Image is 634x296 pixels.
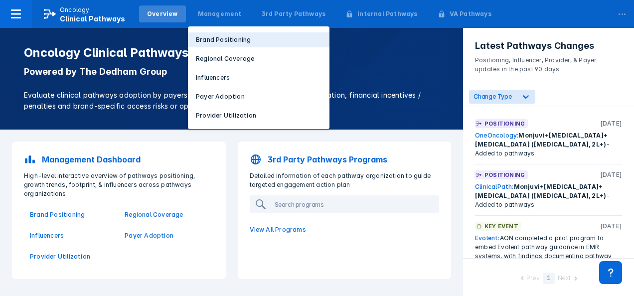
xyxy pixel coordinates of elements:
[125,210,207,219] a: Regional Coverage
[196,54,254,63] p: Regional Coverage
[600,222,622,231] p: [DATE]
[599,261,622,284] div: Contact Support
[196,92,245,101] p: Payer Adoption
[244,171,446,189] p: Detailed information of each pathway organization to guide targeted engagement action plan
[475,131,622,158] div: - Added to pathways
[147,9,178,18] div: Overview
[612,1,632,22] div: ...
[42,153,141,165] p: Management Dashboard
[188,70,329,85] button: Influencers
[475,234,500,242] a: Evolent:
[198,9,242,18] div: Management
[543,273,555,284] div: 1
[475,52,622,74] p: Positioning, Influencer, Provider, & Payer updates in the past 90 days
[244,148,446,171] a: 3rd Party Pathways Programs
[139,5,186,22] a: Overview
[18,148,220,171] a: Management Dashboard
[558,274,571,284] div: Next
[24,46,439,60] h1: Oncology Clinical Pathways Tool
[475,183,606,199] span: Monjuvi+[MEDICAL_DATA]+[MEDICAL_DATA] ([MEDICAL_DATA], 2L+)
[475,132,608,148] span: Monjuvi+[MEDICAL_DATA]+[MEDICAL_DATA] ([MEDICAL_DATA], 2L+)
[18,171,220,198] p: High-level interactive overview of pathways positioning, growth trends, footprint, & influencers ...
[271,196,439,212] input: Search programs
[475,40,622,52] h3: Latest Pathways Changes
[60,5,90,14] p: Oncology
[484,119,525,128] p: Positioning
[484,222,518,231] p: Key Event
[125,231,207,240] a: Payer Adoption
[526,274,539,284] div: Prev
[450,9,491,18] div: VA Pathways
[188,51,329,66] button: Regional Coverage
[24,90,439,112] p: Evaluate clinical pathways adoption by payers and providers, implementation sophistication, finan...
[600,119,622,128] p: [DATE]
[475,183,514,190] a: ClinicalPath:
[244,219,446,240] a: View All Programs
[600,170,622,179] p: [DATE]
[474,93,512,100] span: Change Type
[254,5,334,22] a: 3rd Party Pathways
[188,89,329,104] button: Payer Adoption
[196,35,251,44] p: Brand Positioning
[30,210,113,219] a: Brand Positioning
[196,73,230,82] p: Influencers
[30,231,113,240] a: Influencers
[190,5,250,22] a: Management
[188,108,329,123] button: Provider Utilization
[357,9,417,18] div: Internal Pathways
[475,182,622,209] div: - Added to pathways
[60,14,125,23] span: Clinical Pathways
[24,66,439,78] p: Powered by The Dedham Group
[484,170,525,179] p: Positioning
[268,153,387,165] p: 3rd Party Pathways Programs
[196,111,256,120] p: Provider Utilization
[30,252,113,261] a: Provider Utilization
[475,132,518,139] a: OneOncology:
[262,9,326,18] div: 3rd Party Pathways
[188,32,329,47] button: Brand Positioning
